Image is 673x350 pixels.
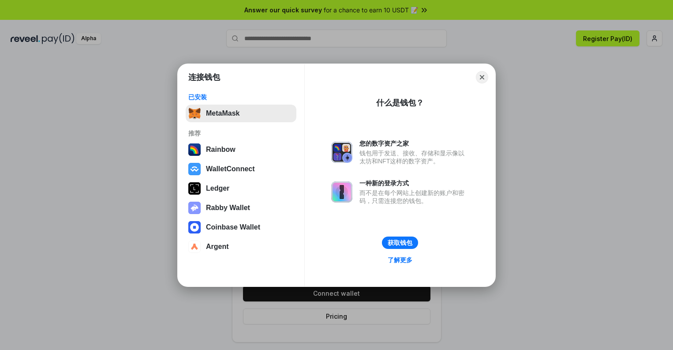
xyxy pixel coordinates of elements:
img: svg+xml,%3Csvg%20width%3D%2228%22%20height%3D%2228%22%20viewBox%3D%220%200%2028%2028%22%20fill%3D... [188,163,201,175]
button: MetaMask [186,105,296,122]
img: svg+xml,%3Csvg%20fill%3D%22none%22%20height%3D%2233%22%20viewBox%3D%220%200%2035%2033%22%20width%... [188,107,201,120]
div: Coinbase Wallet [206,223,260,231]
img: svg+xml,%3Csvg%20width%3D%2228%22%20height%3D%2228%22%20viewBox%3D%220%200%2028%2028%22%20fill%3D... [188,241,201,253]
div: Rainbow [206,146,236,154]
img: svg+xml,%3Csvg%20xmlns%3D%22http%3A%2F%2Fwww.w3.org%2F2000%2Fsvg%22%20fill%3D%22none%22%20viewBox... [331,181,352,203]
button: Coinbase Wallet [186,218,296,236]
div: Argent [206,243,229,251]
button: Rainbow [186,141,296,158]
div: 您的数字资产之家 [359,139,469,147]
div: 钱包用于发送、接收、存储和显示像以太坊和NFT这样的数字资产。 [359,149,469,165]
div: 而不是在每个网站上创建新的账户和密码，只需连接您的钱包。 [359,189,469,205]
div: MetaMask [206,109,239,117]
div: WalletConnect [206,165,255,173]
div: Rabby Wallet [206,204,250,212]
div: 推荐 [188,129,294,137]
img: svg+xml,%3Csvg%20xmlns%3D%22http%3A%2F%2Fwww.w3.org%2F2000%2Fsvg%22%20width%3D%2228%22%20height%3... [188,182,201,195]
div: 已安装 [188,93,294,101]
div: 一种新的登录方式 [359,179,469,187]
img: svg+xml,%3Csvg%20width%3D%22120%22%20height%3D%22120%22%20viewBox%3D%220%200%20120%20120%22%20fil... [188,143,201,156]
div: Ledger [206,184,229,192]
h1: 连接钱包 [188,72,220,83]
img: svg+xml,%3Csvg%20xmlns%3D%22http%3A%2F%2Fwww.w3.org%2F2000%2Fsvg%22%20fill%3D%22none%22%20viewBox... [331,142,352,163]
button: Close [476,71,488,83]
div: 了解更多 [388,256,412,264]
a: 了解更多 [382,254,418,266]
button: Ledger [186,180,296,197]
div: 获取钱包 [388,239,412,247]
img: svg+xml,%3Csvg%20width%3D%2228%22%20height%3D%2228%22%20viewBox%3D%220%200%2028%2028%22%20fill%3D... [188,221,201,233]
img: svg+xml,%3Csvg%20xmlns%3D%22http%3A%2F%2Fwww.w3.org%2F2000%2Fsvg%22%20fill%3D%22none%22%20viewBox... [188,202,201,214]
button: Argent [186,238,296,256]
button: Rabby Wallet [186,199,296,217]
div: 什么是钱包？ [376,98,424,108]
button: WalletConnect [186,160,296,178]
button: 获取钱包 [382,237,418,249]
